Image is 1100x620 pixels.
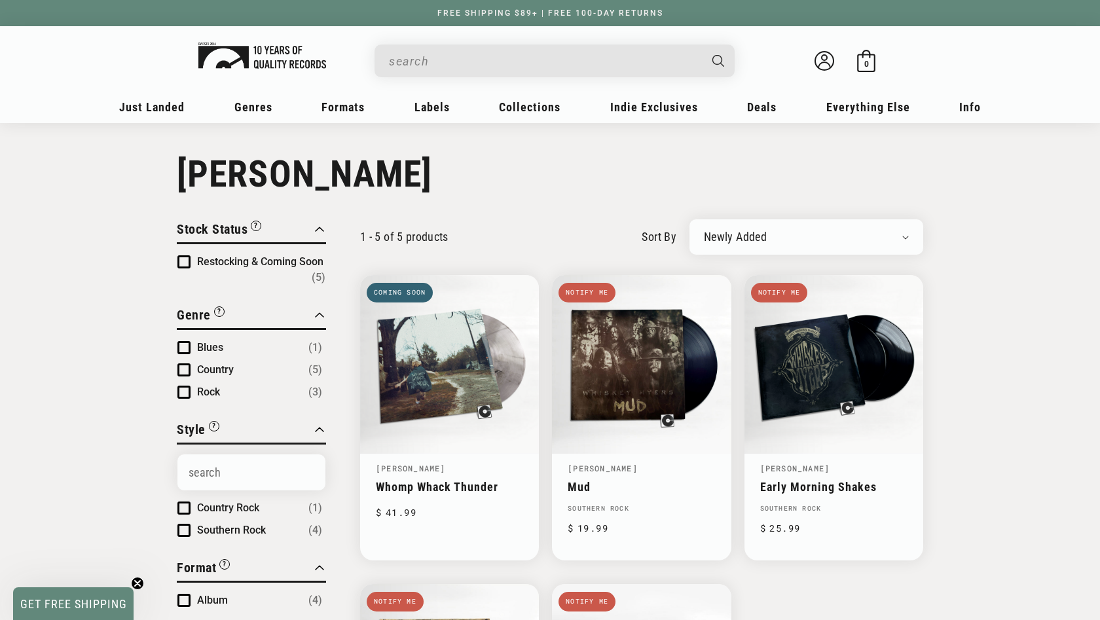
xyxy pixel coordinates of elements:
[177,422,206,437] span: Style
[197,363,234,376] span: Country
[312,270,325,285] span: Number of products: (5)
[198,43,326,69] img: Hover Logo
[308,362,322,378] span: Number of products: (5)
[389,48,699,75] input: When autocomplete results are available use up and down arrows to review and enter to select
[308,522,322,538] span: Number of products: (4)
[197,341,223,354] span: Blues
[20,597,127,611] span: GET FREE SHIPPING
[177,307,211,323] span: Genre
[360,230,449,244] p: 1 - 5 of 5 products
[131,577,144,590] button: Close teaser
[642,228,676,246] label: sort by
[760,480,907,494] a: Early Morning Shakes
[197,255,323,268] span: Restocking & Coming Soon
[760,463,830,473] a: [PERSON_NAME]
[177,221,247,237] span: Stock Status
[308,593,322,608] span: Number of products: (4)
[375,45,735,77] div: Search
[959,100,981,114] span: Info
[177,420,219,443] button: Filter by Style
[197,524,266,536] span: Southern Rock
[424,9,676,18] a: FREE SHIPPING $89+ | FREE 100-DAY RETURNS
[177,305,225,328] button: Filter by Genre
[499,100,560,114] span: Collections
[308,340,322,356] span: Number of products: (1)
[13,587,134,620] div: GET FREE SHIPPINGClose teaser
[610,100,698,114] span: Indie Exclusives
[177,454,325,490] input: Search Options
[747,100,777,114] span: Deals
[701,45,737,77] button: Search
[177,560,216,575] span: Format
[414,100,450,114] span: Labels
[177,219,261,242] button: Filter by Stock Status
[826,100,910,114] span: Everything Else
[864,59,869,69] span: 0
[197,386,220,398] span: Rock
[197,594,228,606] span: Album
[308,500,322,516] span: Number of products: (1)
[177,558,230,581] button: Filter by Format
[376,463,446,473] a: [PERSON_NAME]
[308,384,322,400] span: Number of products: (3)
[119,100,185,114] span: Just Landed
[234,100,272,114] span: Genres
[197,501,259,514] span: Country Rock
[177,153,923,196] h1: [PERSON_NAME]
[568,480,715,494] a: Mud
[568,463,638,473] a: [PERSON_NAME]
[321,100,365,114] span: Formats
[376,480,523,494] a: Whomp Whack Thunder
